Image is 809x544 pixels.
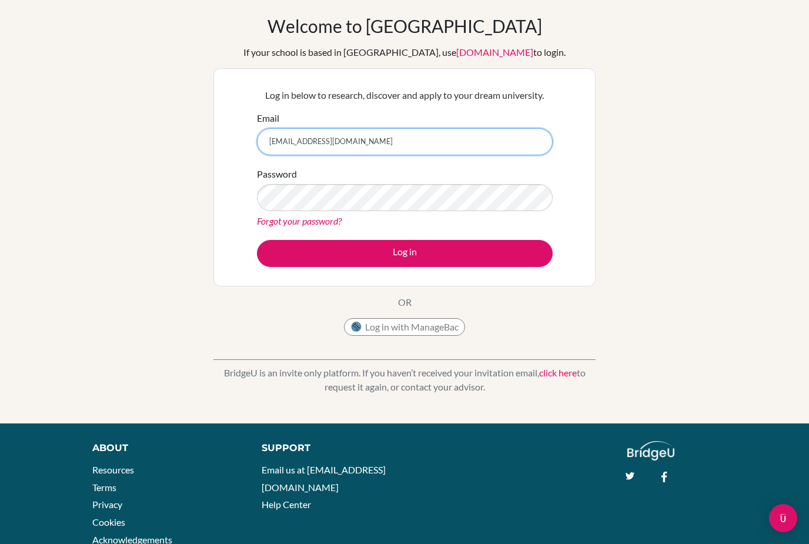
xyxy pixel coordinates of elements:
p: BridgeU is an invite only platform. If you haven’t received your invitation email, to request it ... [213,366,596,394]
div: If your school is based in [GEOGRAPHIC_DATA], use to login. [243,45,566,59]
a: Forgot your password? [257,215,342,226]
a: Privacy [92,499,122,510]
a: Cookies [92,516,125,528]
h1: Welcome to [GEOGRAPHIC_DATA] [268,15,542,36]
label: Password [257,167,297,181]
img: logo_white@2x-f4f0deed5e89b7ecb1c2cc34c3e3d731f90f0f143d5ea2071677605dd97b5244.png [627,441,675,460]
div: Open Intercom Messenger [769,504,797,532]
div: About [92,441,235,455]
a: Email us at [EMAIL_ADDRESS][DOMAIN_NAME] [262,464,386,493]
a: [DOMAIN_NAME] [456,46,533,58]
p: Log in below to research, discover and apply to your dream university. [257,88,553,102]
div: Support [262,441,393,455]
button: Log in with ManageBac [344,318,465,336]
a: Resources [92,464,134,475]
button: Log in [257,240,553,267]
p: OR [398,295,412,309]
a: Terms [92,482,116,493]
label: Email [257,111,279,125]
a: Help Center [262,499,311,510]
a: click here [539,367,577,378]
